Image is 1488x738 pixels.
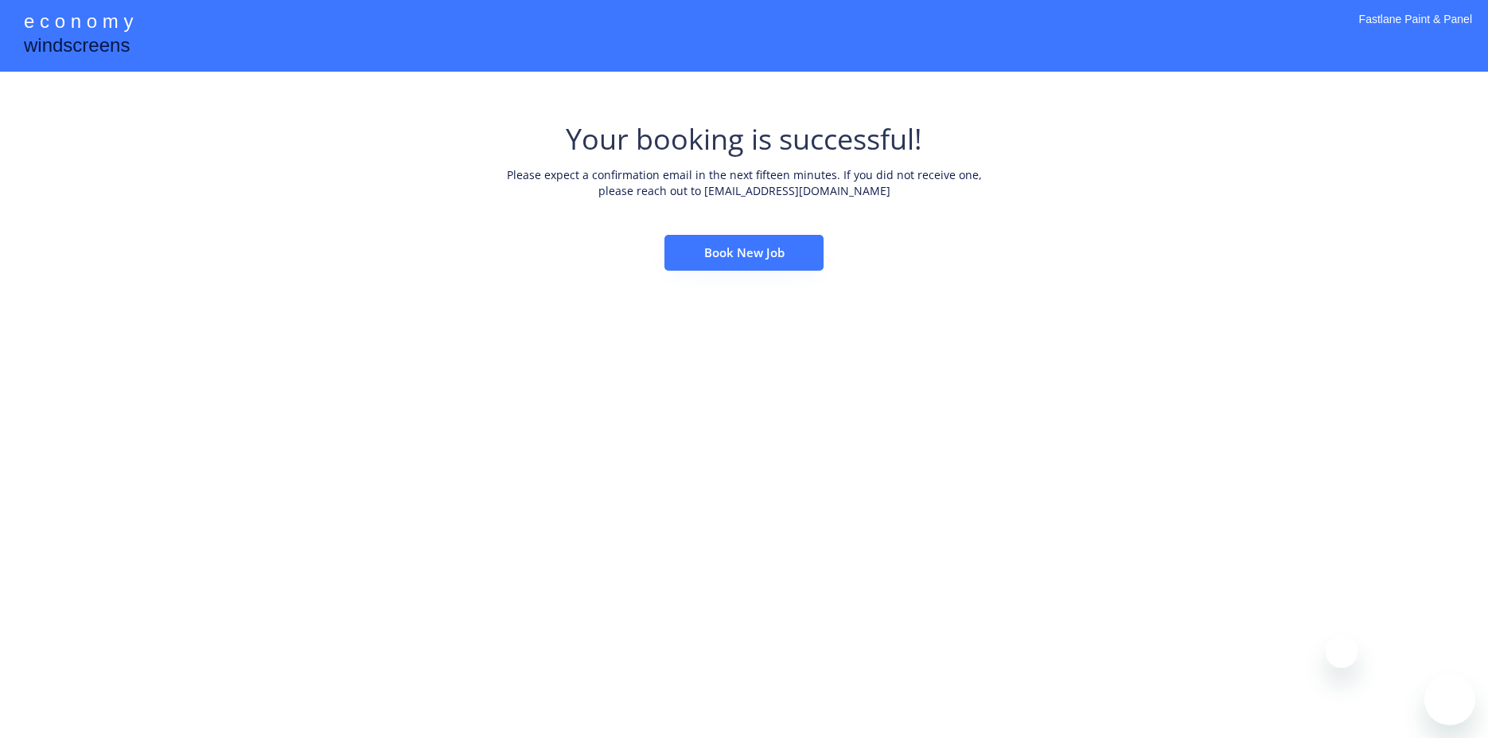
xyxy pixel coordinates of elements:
iframe: Close message [1326,636,1358,668]
div: Your booking is successful! [566,119,922,159]
div: Please expect a confirmation email in the next fifteen minutes. If you did not receive one, pleas... [505,167,983,203]
div: Fastlane Paint & Panel [1359,12,1472,48]
div: windscreens [24,32,130,63]
div: e c o n o m y [24,8,133,38]
button: Book New Job [664,235,824,271]
iframe: Button to launch messaging window [1424,674,1475,725]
